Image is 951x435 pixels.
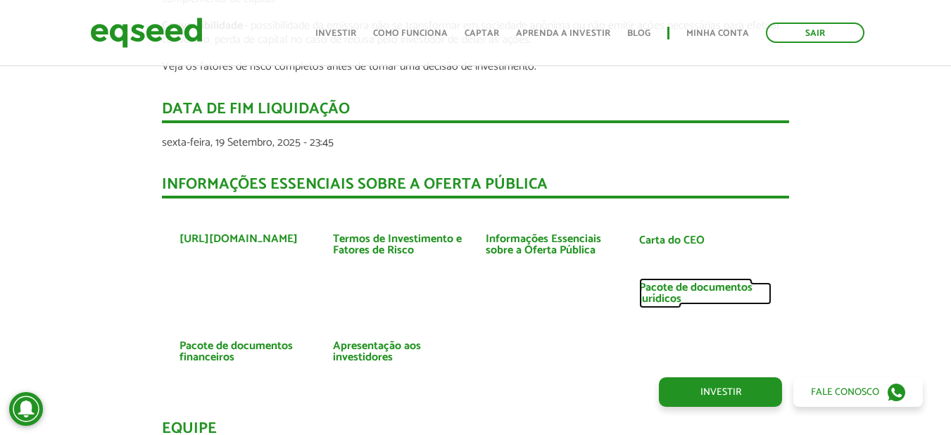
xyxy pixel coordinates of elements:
a: Pacote de documentos jurídicos [639,282,771,305]
a: Aprenda a investir [516,29,610,38]
img: EqSeed [90,14,203,51]
p: Veja os fatores de risco completos antes de tomar uma decisão de investimento. [162,60,789,73]
a: Blog [627,29,650,38]
a: Minha conta [686,29,749,38]
a: [URL][DOMAIN_NAME] [180,234,298,245]
a: Sair [766,23,864,43]
a: Informações Essenciais sobre a Oferta Pública [486,234,618,256]
a: Carta do CEO [639,235,705,246]
a: Termos de Investimento e Fatores de Risco [333,234,465,256]
a: Pacote de documentos financeiros [180,341,312,363]
div: INFORMAÇÕES ESSENCIAIS SOBRE A OFERTA PÚBLICA [162,177,789,198]
a: Como funciona [373,29,448,38]
a: Fale conosco [793,377,923,407]
div: Data de fim liquidação [162,101,789,123]
a: Apresentação aos investidores [333,341,465,363]
a: Investir [659,377,782,407]
span: sexta-feira, 19 Setembro, 2025 - 23:45 [162,133,334,152]
a: Investir [315,29,356,38]
a: Captar [465,29,499,38]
